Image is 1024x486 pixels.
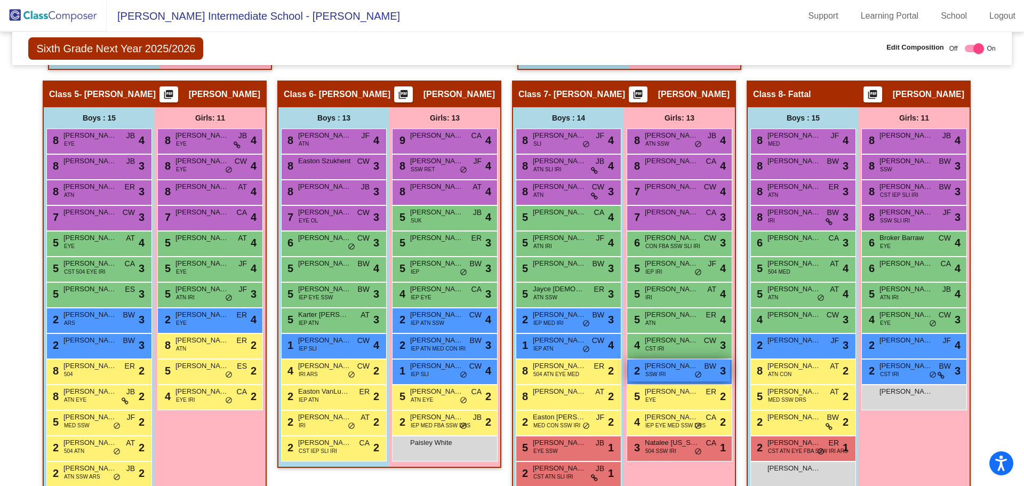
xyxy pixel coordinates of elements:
span: [PERSON_NAME] [533,156,586,166]
span: 4 [608,132,614,148]
span: 3 [373,286,379,302]
span: 4 [373,260,379,276]
span: CW [235,156,247,167]
span: [PERSON_NAME] [533,181,586,192]
span: 5 [866,288,875,300]
span: 7 [631,211,640,223]
span: [PERSON_NAME] [645,130,698,141]
span: 5 [631,288,640,300]
span: CON FBA SSW SLI IRI [645,242,700,250]
span: CW [592,181,604,193]
span: [PERSON_NAME] [63,207,117,218]
span: 4 [720,132,726,148]
span: ATN [533,191,543,199]
span: ER [594,284,604,295]
span: 4 [955,235,961,251]
span: [PERSON_NAME] [175,207,229,218]
span: [PERSON_NAME] [63,233,117,243]
span: SSW [880,165,892,173]
span: [PERSON_NAME] [645,181,698,192]
span: 8 [50,186,59,197]
button: Print Students Details [394,86,413,102]
span: - Fattal [783,89,811,100]
span: BW [827,156,839,167]
span: 6 [866,262,875,274]
span: CW [704,233,716,244]
span: EYE [64,242,75,250]
span: 8 [162,134,171,146]
span: CW [357,207,370,218]
span: 5 [519,262,528,274]
div: Girls: 13 [389,107,500,129]
span: 8 [285,134,293,146]
span: 3 [608,184,614,200]
span: [PERSON_NAME] [645,207,698,218]
span: BW [939,156,951,167]
span: [PERSON_NAME] [63,130,117,141]
span: CA [471,284,482,295]
span: ATN IRI [176,293,195,301]
span: 5 [397,262,405,274]
span: JB [126,156,135,167]
button: Print Students Details [629,86,647,102]
span: BW [357,284,370,295]
span: ATN [768,191,778,199]
span: 5 [162,262,171,274]
span: [PERSON_NAME] [658,89,730,100]
span: ATN [299,140,309,148]
span: [PERSON_NAME] [533,130,586,141]
span: [PERSON_NAME] [63,156,117,166]
span: ER [829,181,839,193]
span: AT [126,233,135,244]
span: 8 [285,160,293,172]
span: 4 [251,235,257,251]
span: 6 [866,237,875,249]
span: Off [949,44,958,53]
span: Sixth Grade Next Year 2025/2026 [28,37,203,60]
div: Girls: 13 [624,107,735,129]
span: 5 [285,288,293,300]
span: 3 [373,235,379,251]
span: 5 [285,262,293,274]
span: [PERSON_NAME] [767,233,821,243]
span: 4 [251,209,257,225]
span: ATN SLI IRI [533,165,562,173]
span: ER [471,233,482,244]
span: 3 [720,209,726,225]
span: 4 [608,209,614,225]
span: 3 [955,158,961,174]
span: 3 [485,260,491,276]
span: SUK [411,217,422,225]
span: [PERSON_NAME] [298,130,351,141]
span: SSW SLI IRI [880,217,910,225]
span: do_not_disturb_alt [694,140,702,149]
span: EYE OL [299,217,318,225]
span: 3 [373,209,379,225]
span: 4 [955,132,961,148]
span: 8 [754,134,763,146]
span: ATN SSW [645,140,669,148]
span: 4 [608,235,614,251]
div: Girls: 11 [859,107,970,129]
span: 3 [139,286,145,302]
span: 3 [373,158,379,174]
span: On [987,44,996,53]
span: IEP [411,268,419,276]
span: CW [357,156,370,167]
span: [PERSON_NAME] [423,89,495,100]
span: JF [238,258,247,269]
span: 3 [139,158,145,174]
span: 8 [866,211,875,223]
div: Boys : 13 [278,107,389,129]
span: 4 [720,260,726,276]
span: 3 [608,286,614,302]
span: [PERSON_NAME] [175,233,229,243]
span: 4 [485,132,491,148]
span: 5 [519,237,528,249]
span: 3 [843,158,849,174]
span: 4 [251,260,257,276]
span: 7 [162,211,171,223]
span: CA [594,207,604,218]
span: JF [596,130,604,141]
span: [PERSON_NAME] [410,181,463,192]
